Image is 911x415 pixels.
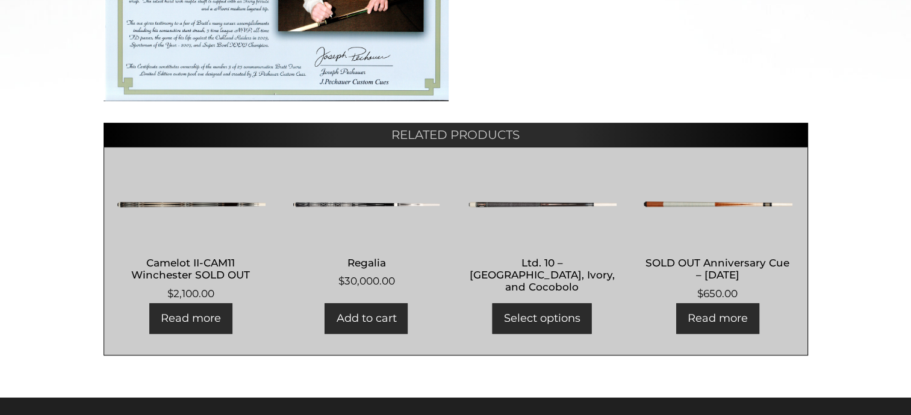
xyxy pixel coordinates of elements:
span: $ [167,287,173,300]
a: Camelot II-CAM11 Winchester SOLD OUT $2,100.00 [116,168,266,301]
span: $ [338,275,344,287]
bdi: 650.00 [697,287,738,300]
a: Read more about “Camelot II-CAM11 Winchester SOLD OUT” [149,303,232,334]
a: Add to cart: “Ltd. 10 - Ebony, Ivory, and Cocobolo” [493,303,592,334]
a: Ltd. 10 – [GEOGRAPHIC_DATA], Ivory, and Cocobolo [467,168,617,298]
h2: Regalia [291,251,441,274]
img: SOLD OUT Anniversary Cue - DEC 1 [642,168,792,241]
span: $ [697,287,703,300]
a: Read more about “SOLD OUT Anniversary Cue - DEC 1” [676,303,759,334]
img: Regalia [291,168,441,241]
h2: Related products [104,123,808,147]
h2: SOLD OUT Anniversary Cue – [DATE] [642,251,792,286]
a: Regalia $30,000.00 [291,168,441,289]
img: Camelot II-CAM11 Winchester SOLD OUT [116,168,266,241]
img: Ltd. 10 - Ebony, Ivory, and Cocobolo [467,168,617,241]
h2: Ltd. 10 – [GEOGRAPHIC_DATA], Ivory, and Cocobolo [467,251,617,298]
bdi: 2,100.00 [167,287,214,300]
a: Add to cart: “Regalia” [325,303,408,334]
bdi: 30,000.00 [338,275,394,287]
a: SOLD OUT Anniversary Cue – [DATE] $650.00 [642,168,792,301]
h2: Camelot II-CAM11 Winchester SOLD OUT [116,251,266,286]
